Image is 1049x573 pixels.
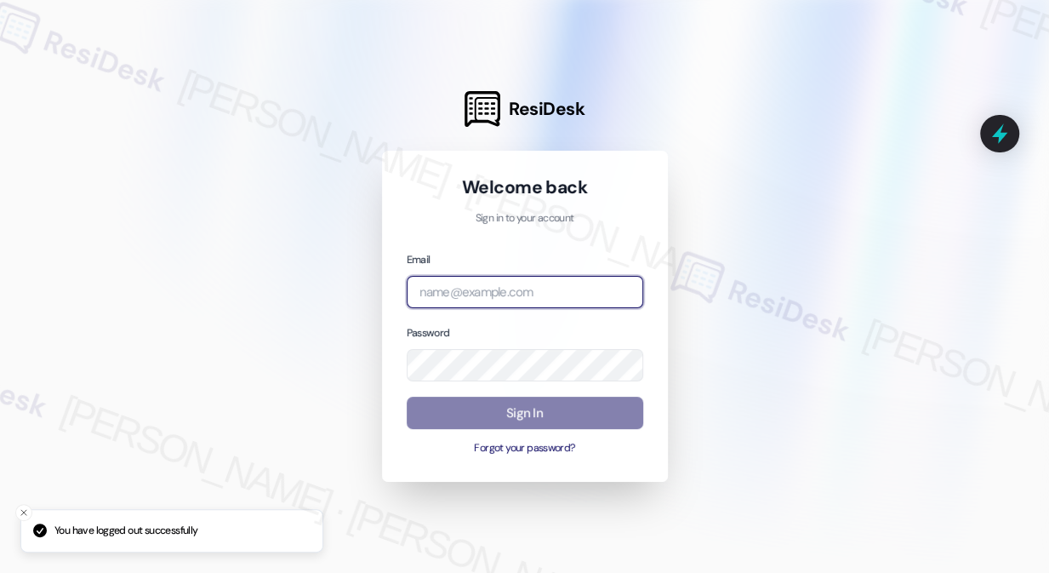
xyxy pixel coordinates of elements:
span: ResiDesk [509,97,584,121]
img: ResiDesk Logo [465,91,500,127]
label: Email [407,253,430,266]
button: Sign In [407,397,643,430]
p: You have logged out successfully [54,524,197,539]
button: Close toast [15,504,32,521]
input: name@example.com [407,276,643,309]
label: Password [407,326,450,340]
p: Sign in to your account [407,211,643,226]
h1: Welcome back [407,175,643,199]
button: Forgot your password? [407,441,643,456]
